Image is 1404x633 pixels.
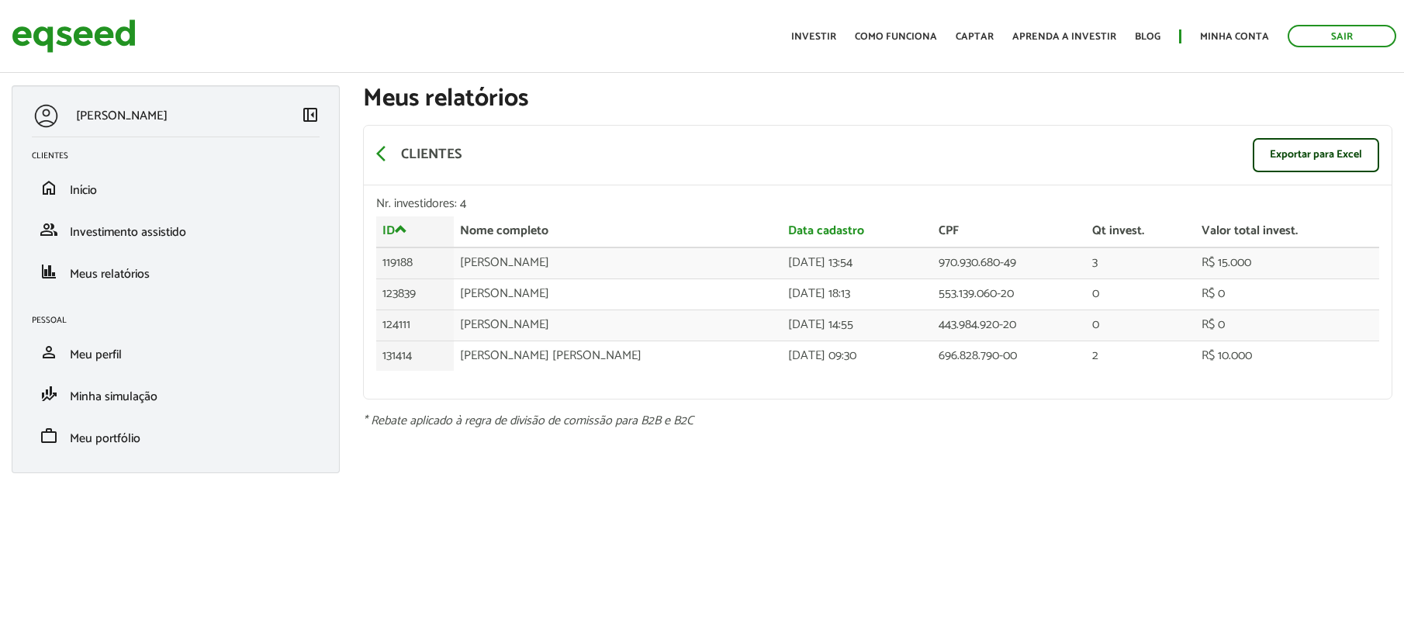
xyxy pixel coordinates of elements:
[932,310,1086,341] td: 443.984.920-20
[1200,32,1269,42] a: Minha conta
[382,223,407,237] a: ID
[1195,310,1379,341] td: R$ 0
[1086,247,1195,278] td: 3
[70,428,140,449] span: Meu portfólio
[20,209,331,251] li: Investimento assistido
[376,278,454,310] td: 123839
[20,415,331,457] li: Meu portfólio
[363,410,693,431] em: * Rebate aplicado à regra de divisão de comissão para B2B e B2C
[1086,278,1195,310] td: 0
[32,178,320,197] a: homeInício
[40,427,58,445] span: work
[788,225,864,237] a: Data cadastro
[376,144,395,166] a: arrow_back_ios
[70,264,150,285] span: Meus relatórios
[1012,32,1116,42] a: Aprenda a investir
[454,278,783,310] td: [PERSON_NAME]
[1086,216,1195,247] th: Qt invest.
[1086,310,1195,341] td: 0
[301,105,320,124] span: left_panel_close
[32,343,320,361] a: personMeu perfil
[782,247,932,278] td: [DATE] 13:54
[932,278,1086,310] td: 553.139.060-20
[791,32,836,42] a: Investir
[32,385,320,403] a: finance_modeMinha simulação
[376,144,395,163] span: arrow_back_ios
[1086,341,1195,371] td: 2
[782,310,932,341] td: [DATE] 14:55
[1195,341,1379,371] td: R$ 10.000
[32,262,320,281] a: financeMeus relatórios
[70,180,97,201] span: Início
[454,310,783,341] td: [PERSON_NAME]
[32,151,331,161] h2: Clientes
[363,85,1393,112] h1: Meus relatórios
[40,262,58,281] span: finance
[20,331,331,373] li: Meu perfil
[20,373,331,415] li: Minha simulação
[376,198,1380,210] div: Nr. investidores: 4
[376,247,454,278] td: 119188
[40,343,58,361] span: person
[401,147,462,164] p: Clientes
[956,32,994,42] a: Captar
[20,167,331,209] li: Início
[855,32,937,42] a: Como funciona
[12,16,136,57] img: EqSeed
[32,316,331,325] h2: Pessoal
[1195,278,1379,310] td: R$ 0
[376,341,454,371] td: 131414
[1253,138,1379,172] a: Exportar para Excel
[70,222,186,243] span: Investimento assistido
[782,341,932,371] td: [DATE] 09:30
[932,216,1086,247] th: CPF
[1288,25,1396,47] a: Sair
[1135,32,1160,42] a: Blog
[70,386,157,407] span: Minha simulação
[1195,247,1379,278] td: R$ 15.000
[76,109,168,123] p: [PERSON_NAME]
[1195,216,1379,247] th: Valor total invest.
[932,341,1086,371] td: 696.828.790-00
[70,344,122,365] span: Meu perfil
[454,341,783,371] td: [PERSON_NAME] [PERSON_NAME]
[454,247,783,278] td: [PERSON_NAME]
[376,310,454,341] td: 124111
[32,427,320,445] a: workMeu portfólio
[20,251,331,292] li: Meus relatórios
[40,385,58,403] span: finance_mode
[454,216,783,247] th: Nome completo
[40,178,58,197] span: home
[782,278,932,310] td: [DATE] 18:13
[932,247,1086,278] td: 970.930.680-49
[40,220,58,239] span: group
[301,105,320,127] a: Colapsar menu
[32,220,320,239] a: groupInvestimento assistido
